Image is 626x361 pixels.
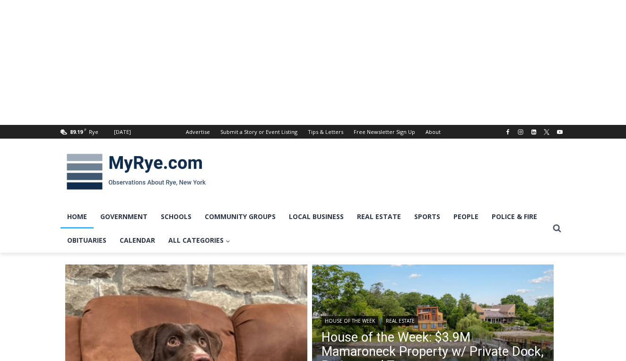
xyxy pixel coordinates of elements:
[548,220,565,237] button: View Search Form
[420,125,446,139] a: About
[61,229,113,252] a: Obituaries
[61,205,548,253] nav: Primary Navigation
[485,205,544,229] a: Police & Fire
[215,125,303,139] a: Submit a Story or Event Listing
[447,205,485,229] a: People
[154,205,198,229] a: Schools
[282,205,350,229] a: Local Business
[162,229,237,252] a: All Categories
[114,128,131,136] div: [DATE]
[541,126,552,138] a: X
[70,128,83,135] span: 89.19
[113,229,162,252] a: Calendar
[502,126,513,138] a: Facebook
[198,205,282,229] a: Community Groups
[515,126,526,138] a: Instagram
[408,205,447,229] a: Sports
[61,205,94,229] a: Home
[94,205,154,229] a: Government
[528,126,539,138] a: Linkedin
[322,316,378,326] a: House of the Week
[350,205,408,229] a: Real Estate
[84,127,87,132] span: F
[383,316,418,326] a: Real Estate
[61,147,212,196] img: MyRye.com
[322,314,545,326] div: |
[303,125,348,139] a: Tips & Letters
[168,235,230,246] span: All Categories
[181,125,215,139] a: Advertise
[181,125,446,139] nav: Secondary Navigation
[554,126,565,138] a: YouTube
[89,128,98,136] div: Rye
[348,125,420,139] a: Free Newsletter Sign Up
